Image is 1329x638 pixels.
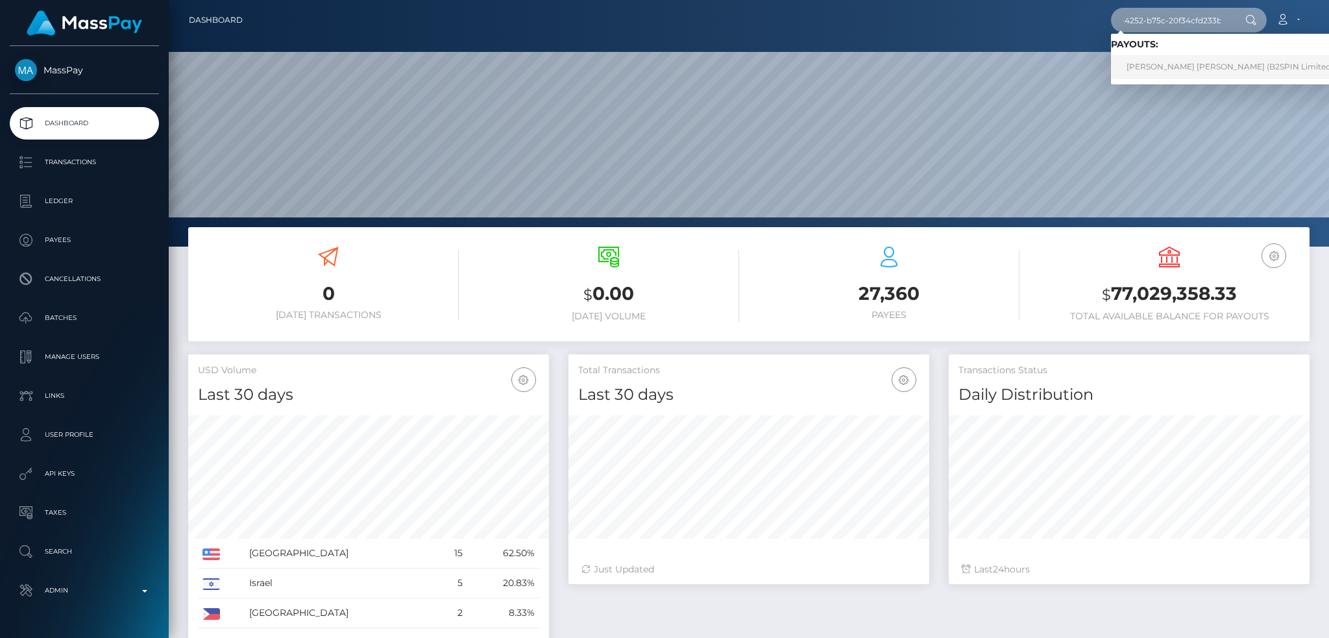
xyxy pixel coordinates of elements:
[436,539,467,569] td: 15
[10,107,159,140] a: Dashboard
[10,341,159,373] a: Manage Users
[15,230,154,250] p: Payees
[15,269,154,289] p: Cancellations
[245,569,436,598] td: Israel
[15,503,154,522] p: Taxes
[15,347,154,367] p: Manage Users
[759,310,1019,321] h6: Payees
[27,10,142,36] img: MassPay Logo
[759,281,1019,306] h3: 27,360
[198,364,539,377] h5: USD Volume
[15,308,154,328] p: Batches
[583,286,592,304] small: $
[436,569,467,598] td: 5
[15,191,154,211] p: Ledger
[198,281,459,306] h3: 0
[578,384,920,406] h4: Last 30 days
[478,311,739,322] h6: [DATE] Volume
[15,386,154,406] p: Links
[202,548,220,560] img: US.png
[10,185,159,217] a: Ledger
[10,497,159,529] a: Taxes
[15,464,154,484] p: API Keys
[10,574,159,607] a: Admin
[198,310,459,321] h6: [DATE] Transactions
[15,114,154,133] p: Dashboard
[958,384,1300,406] h4: Daily Distribution
[581,563,916,576] div: Just Updated
[993,563,1004,575] span: 24
[10,535,159,568] a: Search
[10,458,159,490] a: API Keys
[10,224,159,256] a: Payees
[1111,8,1233,32] input: Search...
[10,419,159,451] a: User Profile
[467,569,539,598] td: 20.83%
[202,608,220,620] img: PH.png
[467,598,539,628] td: 8.33%
[198,384,539,406] h4: Last 30 days
[962,563,1297,576] div: Last hours
[10,302,159,334] a: Batches
[10,380,159,412] a: Links
[245,598,436,628] td: [GEOGRAPHIC_DATA]
[202,578,220,590] img: IL.png
[958,364,1300,377] h5: Transactions Status
[10,146,159,178] a: Transactions
[1102,286,1111,304] small: $
[15,542,154,561] p: Search
[15,581,154,600] p: Admin
[467,539,539,569] td: 62.50%
[578,364,920,377] h5: Total Transactions
[10,64,159,76] span: MassPay
[15,59,37,81] img: MassPay
[1039,281,1300,308] h3: 77,029,358.33
[245,539,436,569] td: [GEOGRAPHIC_DATA]
[15,153,154,172] p: Transactions
[478,281,739,308] h3: 0.00
[189,6,243,34] a: Dashboard
[1039,311,1300,322] h6: Total Available Balance for Payouts
[15,425,154,445] p: User Profile
[10,263,159,295] a: Cancellations
[436,598,467,628] td: 2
